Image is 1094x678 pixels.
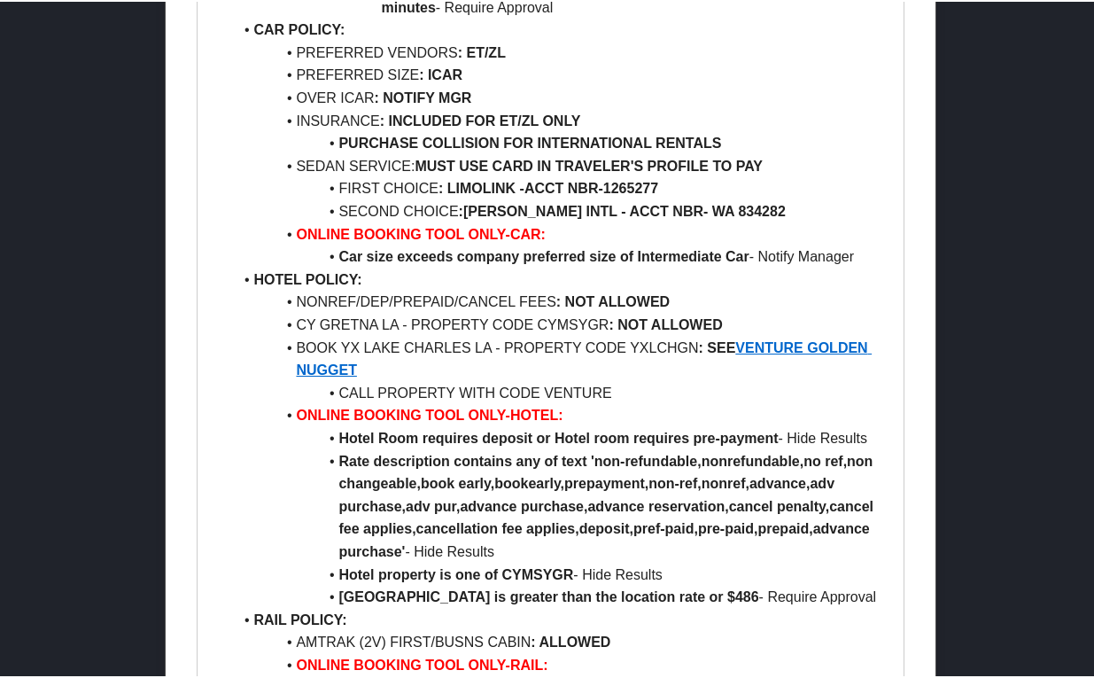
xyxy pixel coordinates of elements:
strong: ET/ZL [466,43,505,58]
strong: : ICAR [419,66,462,81]
strong: : ALLOWED [531,633,610,648]
li: CY GRETNA LA - PROPERTY CODE CYMSYGR [232,312,889,335]
strong: : [380,112,384,127]
strong: : LIMOLINK - [438,179,524,194]
strong: [PERSON_NAME] INTL - ACCT NBR- WA 834282 [463,202,786,217]
strong: Car size exceeds company preferred size of Intermediate Car [338,247,749,262]
strong: Hotel property is one of CYMSYGR [338,565,573,581]
li: BOOK YX LAKE CHARLES LA - PROPERTY CODE YXLCHGN [232,335,889,380]
strong: : SEE [699,339,736,354]
li: CALL PROPERTY WITH CODE VENTURE [232,380,889,403]
li: PREFERRED SIZE [232,62,889,85]
li: - Hide Results [232,448,889,562]
strong: : NOTIFY MGR [374,89,471,104]
li: AMTRAK (2V) FIRST/BUSNS CABIN [232,629,889,652]
strong: : [459,202,463,217]
strong: Hotel Room requires deposit or Hotel room requires pre-payment [338,429,778,444]
strong: ACCT NBR-1265277 [524,179,658,194]
span: SECOND CHOICE [338,202,458,217]
li: - Hide Results [232,562,889,585]
li: OVER ICAR [232,85,889,108]
strong: MUST USE CARD IN TRAVELER'S PROFILE TO PAY [415,157,763,172]
li: NONREF/DEP/PREPAID/CANCEL FEES [232,289,889,312]
li: PREFERRED VENDORS [232,40,889,63]
span: FIRST CHOICE [338,179,438,194]
span: SEDAN SERVICE: [296,157,415,172]
strong: [GEOGRAPHIC_DATA] is greater than the location rate or $486 [338,588,758,603]
strong: : [458,43,462,58]
strong: INCLUDED FOR ET/ZL ONLY [388,112,580,127]
strong: : NOT ALLOWED [609,316,722,331]
li: INSURANCE [232,108,889,131]
strong: CAR POLICY: [253,20,345,35]
strong: ONLINE BOOKING TOOL ONLY-CAR: [296,225,546,240]
li: - Hide Results [232,425,889,448]
strong: ONLINE BOOKING TOOL ONLY-HOTEL: [296,406,563,421]
li: - Require Approval [232,584,889,607]
strong: ONLINE BOOKING TOOL ONLY-RAIL: [296,656,547,671]
strong: Rate description contains any of text 'non-refundable,nonrefundable,no ref,non changeable,book ea... [338,452,877,557]
strong: RAIL POLICY: [253,611,346,626]
li: - Notify Manager [232,244,889,267]
strong: : NOT ALLOWED [556,292,670,308]
strong: HOTEL POLICY: [253,270,361,285]
strong: PURCHASE COLLISION FOR INTERNATIONAL RENTALS [338,134,721,149]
